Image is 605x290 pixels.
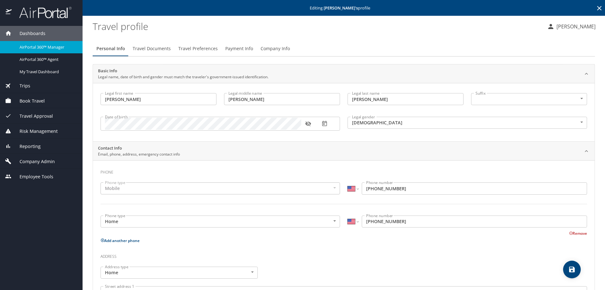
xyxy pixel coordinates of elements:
[12,158,55,165] span: Company Admin
[20,69,75,75] span: My Travel Dashboard
[348,117,587,129] div: [DEMOGRAPHIC_DATA]
[555,23,596,30] p: [PERSON_NAME]
[12,6,72,19] img: airportal-logo.png
[93,16,542,36] h1: Travel profile
[178,45,218,53] span: Travel Preferences
[101,267,258,279] div: Home
[544,21,598,32] button: [PERSON_NAME]
[93,64,595,83] div: Basic InfoLegal name, date of birth and gender must match the traveler's government-issued identi...
[12,173,53,180] span: Employee Tools
[101,250,587,260] h3: Address
[98,151,180,157] p: Email, phone, address, emergency contact info
[12,143,41,150] span: Reporting
[20,44,75,50] span: AirPortal 360™ Manager
[98,68,268,74] h2: Basic Info
[98,74,268,80] p: Legal name, date of birth and gender must match the traveler's government-issued identification.
[101,216,340,228] div: Home
[133,45,171,53] span: Travel Documents
[12,30,45,37] span: Dashboards
[261,45,290,53] span: Company Info
[93,41,595,56] div: Profile
[98,145,180,151] h2: Contact Info
[101,165,587,176] h3: Phone
[20,56,75,62] span: AirPortal 360™ Agent
[84,6,603,10] p: Editing profile
[12,113,53,120] span: Travel Approval
[471,93,587,105] div: ​
[93,142,595,161] div: Contact InfoEmail, phone, address, emergency contact info
[101,182,340,194] div: Mobile
[6,6,12,19] img: icon-airportal.png
[12,82,30,89] span: Trips
[324,5,358,11] strong: [PERSON_NAME] 's
[96,45,125,53] span: Personal Info
[12,128,58,135] span: Risk Management
[12,98,45,104] span: Book Travel
[225,45,253,53] span: Payment Info
[93,83,595,141] div: Basic InfoLegal name, date of birth and gender must match the traveler's government-issued identi...
[563,261,581,278] button: save
[101,238,140,243] button: Add another phone
[569,231,587,236] button: Remove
